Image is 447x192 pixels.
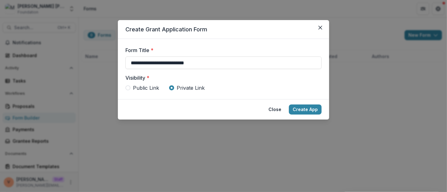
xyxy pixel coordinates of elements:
label: Visibility [125,74,318,82]
button: Close [265,104,285,115]
button: Create App [289,104,322,115]
span: Private Link [177,84,205,92]
span: Public Link [133,84,159,92]
label: Form Title [125,46,318,54]
p: Create Grant Application Form [125,25,322,34]
button: Close [315,23,325,33]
